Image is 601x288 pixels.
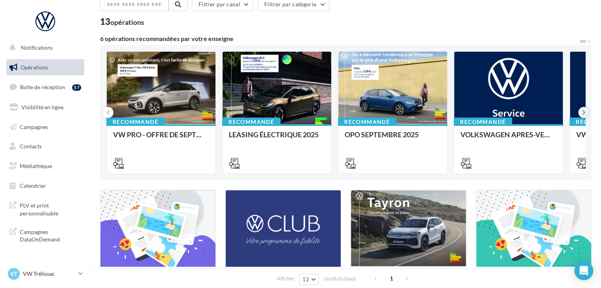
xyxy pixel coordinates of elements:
[5,99,86,116] a: Visibilité en ligne
[110,19,144,26] div: opérations
[5,178,86,194] a: Calendrier
[454,118,512,126] div: Recommandé
[23,270,75,278] p: VW Trélissac
[6,266,84,281] a: VT VW Trélissac
[20,143,42,150] span: Contacts
[20,64,48,71] span: Opérations
[20,226,81,243] span: Campagnes DataOnDemand
[222,118,280,126] div: Recommandé
[323,275,356,282] span: résultats/page
[277,275,295,282] span: Afficher
[5,158,86,174] a: Médiathèque
[299,274,319,285] button: 12
[345,131,441,146] div: OPO SEPTEMBRE 2025
[20,123,48,130] span: Campagnes
[5,119,86,135] a: Campagnes
[72,84,81,91] div: 57
[5,59,86,76] a: Opérations
[20,182,46,189] span: Calendrier
[106,118,165,126] div: Recommandé
[5,39,83,56] button: Notifications
[20,163,52,169] span: Médiathèque
[229,131,325,146] div: LEASING ÉLECTRIQUE 2025
[113,131,209,146] div: VW PRO - OFFRE DE SEPTEMBRE 25
[5,223,86,247] a: Campagnes DataOnDemand
[100,17,144,26] div: 13
[5,79,86,95] a: Boîte de réception57
[574,261,593,280] div: Open Intercom Messenger
[10,270,17,278] span: VT
[21,44,53,51] span: Notifications
[302,276,309,282] span: 12
[20,200,81,217] span: PLV et print personnalisable
[460,131,556,146] div: VOLKSWAGEN APRES-VENTE
[385,272,398,285] span: 1
[21,104,63,110] span: Visibilité en ligne
[338,118,396,126] div: Recommandé
[5,138,86,155] a: Contacts
[5,197,86,220] a: PLV et print personnalisable
[100,36,579,42] div: 6 opérations recommandées par votre enseigne
[20,84,65,90] span: Boîte de réception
